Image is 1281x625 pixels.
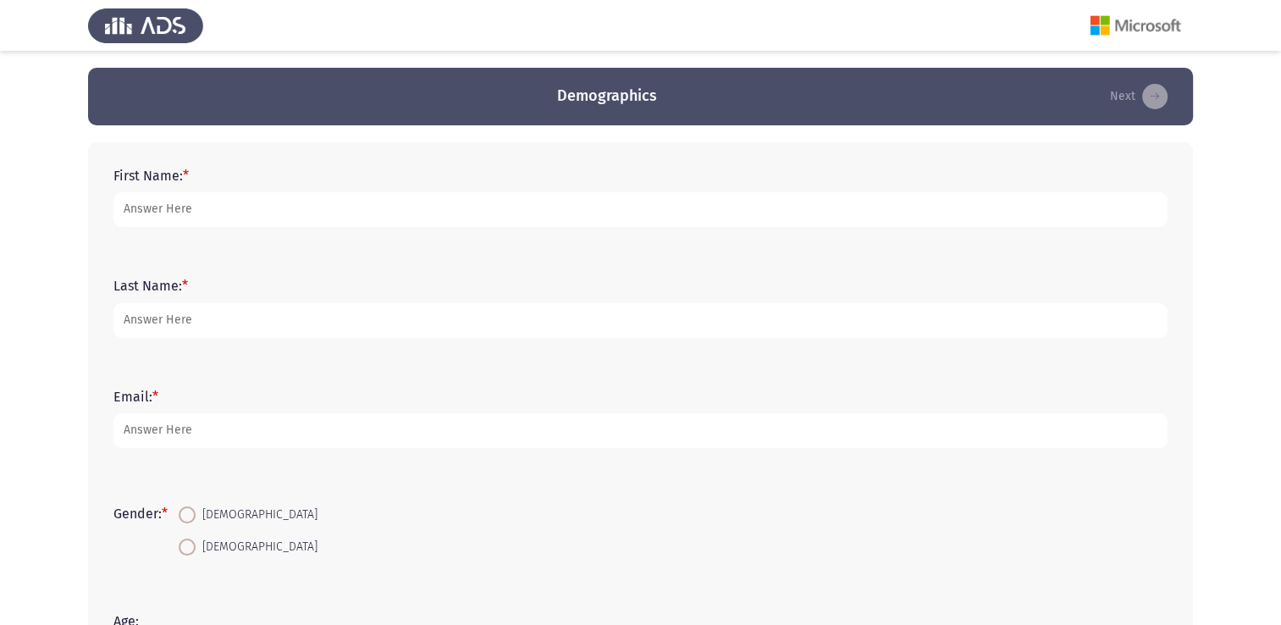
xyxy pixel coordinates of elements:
[1078,2,1193,49] img: Assessment logo of Microsoft (Word, Excel, PPT)
[557,86,657,107] h3: Demographics
[1105,83,1173,110] button: load next page
[113,278,188,294] label: Last Name:
[88,2,203,49] img: Assess Talent Management logo
[113,389,158,405] label: Email:
[113,303,1168,338] input: add answer text
[113,168,189,184] label: First Name:
[113,192,1168,227] input: add answer text
[196,505,317,525] span: [DEMOGRAPHIC_DATA]
[196,537,317,557] span: [DEMOGRAPHIC_DATA]
[113,413,1168,448] input: add answer text
[113,506,168,522] label: Gender:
